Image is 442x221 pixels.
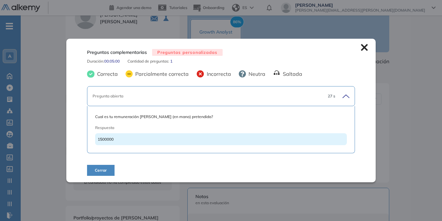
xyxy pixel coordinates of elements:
span: Preguntas personalizadas [152,49,223,56]
span: Cantidad de preguntas: [127,58,170,64]
div: Pregunta abierta [93,93,323,99]
span: Cual es tu remuneración [PERSON_NAME] (en mano) pretendida? [95,114,347,120]
span: Correcta [94,70,118,78]
span: 1500000 [98,137,114,142]
span: Respuesta [95,125,322,131]
span: Duración : [87,58,104,64]
button: Cerrar [87,165,115,176]
span: Parcialmente correcta [133,70,189,78]
span: Preguntas complementarias [87,49,147,56]
iframe: Chat Widget [410,190,442,221]
span: Cerrar [95,167,107,173]
span: Incorrecta [204,70,231,78]
span: 1 [170,58,172,64]
span: Neutra [246,70,265,78]
span: 00:05:00 [104,58,120,64]
span: 27 s [328,93,335,99]
div: Widget de chat [410,190,442,221]
span: Saltada [280,70,302,78]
